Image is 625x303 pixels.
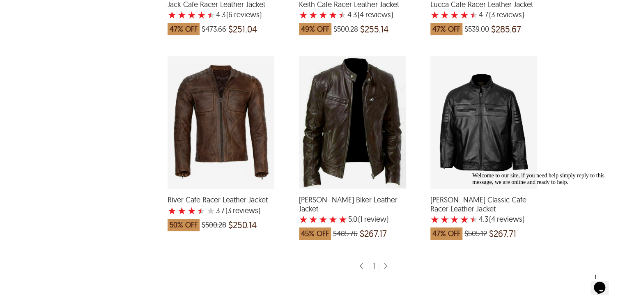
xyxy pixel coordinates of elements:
[299,184,406,244] a: Roy Sheepskin Biker Leather Jacket with a 5 Star Rating 1 Product Review which was at a price of ...
[591,270,617,295] iframe: chat widget
[430,215,439,223] label: 1 rating
[358,11,393,19] span: )
[168,195,274,204] span: River Cafe Racer Leather Jacket
[202,221,226,229] span: $500.28
[360,230,387,238] span: $267.17
[299,215,308,223] label: 1 rating
[216,207,225,215] label: 3.7
[319,11,328,19] label: 3 rating
[197,11,206,19] label: 4 rating
[329,11,338,19] label: 4 rating
[450,215,459,223] label: 3 rating
[197,207,205,215] label: 4 rating
[358,262,364,270] img: sprite-icon
[347,11,357,19] label: 4.3
[168,219,200,231] span: 50% OFF
[231,207,258,215] span: reviews
[168,207,177,215] label: 1 rating
[168,184,274,235] a: River Cafe Racer Leather Jacket with a 3.666666666666666 Star Rating 3 Product Review which was a...
[495,11,522,19] span: reviews
[348,215,357,223] label: 5.0
[333,25,358,33] span: $500.28
[226,11,262,19] span: )
[363,215,386,223] span: review
[319,215,328,223] label: 3 rating
[430,184,537,244] a: Shawn Classic Cafe Racer Leather Jacket with a 4.25 Star Rating 4 Product Review which was at a p...
[309,11,318,19] label: 2 rating
[358,215,363,223] span: (1
[329,215,338,223] label: 4 rating
[3,3,136,16] span: Welcome to our site, if you need help simply reply to this message, we are online and ready to help.
[225,207,260,215] span: )
[470,11,478,19] label: 5 rating
[187,11,196,19] label: 3 rating
[450,11,459,19] label: 3 rating
[299,23,331,35] span: 49% OFF
[299,195,406,213] span: Roy Sheepskin Biker Leather Jacket
[464,25,489,33] span: $539.00
[460,215,469,223] label: 4 rating
[489,11,524,19] span: )
[3,3,151,16] div: Welcome to our site, if you need help simply reply to this message, we are online and ready to help.
[333,230,358,238] span: $485.76
[299,11,308,19] label: 1 rating
[216,11,225,19] label: 4.3
[225,207,231,215] span: (3
[364,11,391,19] span: reviews
[299,227,331,240] span: 45% OFF
[309,215,318,223] label: 2 rating
[430,195,537,213] span: Shawn Classic Cafe Racer Leather Jacket
[168,23,200,35] span: 47% OFF
[168,11,177,19] label: 1 rating
[206,207,215,215] label: 5 rating
[187,207,196,215] label: 3 rating
[338,215,347,223] label: 5 rating
[369,262,380,271] div: 1
[430,11,439,19] label: 1 rating
[228,221,257,229] span: $250.14
[440,11,449,19] label: 2 rating
[358,11,364,19] span: (4
[358,215,388,223] span: )
[226,11,232,19] span: (6
[491,25,521,33] span: $285.67
[382,262,388,270] img: sprite-icon
[177,207,186,215] label: 2 rating
[440,215,449,223] label: 2 rating
[360,25,388,33] span: $255.14
[430,23,462,35] span: 47% OFF
[479,11,488,19] label: 4.7
[202,25,226,33] span: $473.66
[464,230,487,238] span: $505.12
[338,11,347,19] label: 5 rating
[207,11,215,19] label: 5 rating
[469,169,617,266] iframe: chat widget
[232,11,260,19] span: reviews
[460,11,469,19] label: 4 rating
[430,227,462,240] span: 47% OFF
[489,11,495,19] span: (3
[228,25,257,33] span: $251.04
[177,11,186,19] label: 2 rating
